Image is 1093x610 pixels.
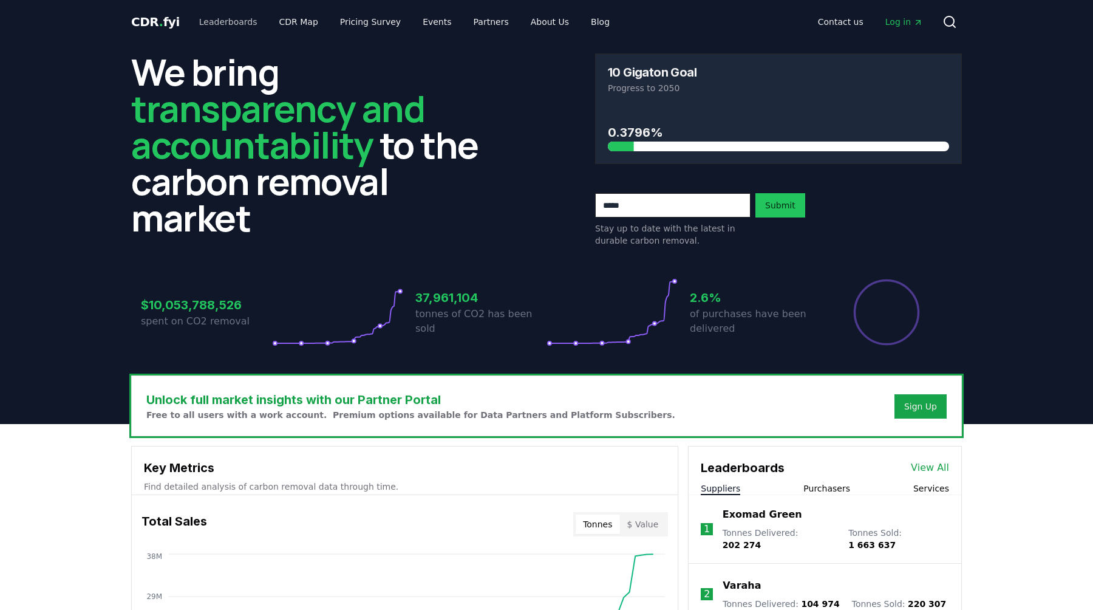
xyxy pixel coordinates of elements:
[146,592,162,601] tspan: 29M
[146,409,675,421] p: Free to all users with a work account. Premium options available for Data Partners and Platform S...
[803,482,850,495] button: Purchasers
[885,16,923,28] span: Log in
[189,11,267,33] a: Leaderboards
[464,11,519,33] a: Partners
[270,11,328,33] a: CDR Map
[141,512,207,536] h3: Total Sales
[908,599,946,609] span: 220 307
[189,11,619,33] nav: Main
[704,587,710,601] p: 2
[131,13,180,30] a: CDR.fyi
[701,482,740,495] button: Suppliers
[911,461,949,475] a: View All
[144,481,666,493] p: Find detailed analysis of carbon removal data through time.
[894,394,947,419] button: Sign Up
[146,391,675,409] h3: Unlock full market insights with our Partner Portal
[144,459,666,477] h3: Key Metrics
[704,522,710,536] p: 1
[415,289,546,307] h3: 37,961,104
[876,11,933,33] a: Log in
[755,193,805,218] button: Submit
[608,66,696,78] h3: 10 Gigaton Goal
[595,222,751,247] p: Stay up to date with the latest in durable carbon removal.
[723,598,839,610] p: Tonnes Delivered :
[159,15,163,29] span: .
[608,123,949,142] h3: 0.3796%
[801,599,839,609] span: 104 974
[131,53,498,236] h2: We bring to the carbon removal market
[330,11,410,33] a: Pricing Survey
[808,11,933,33] nav: Main
[723,507,802,522] a: Exomad Green
[581,11,619,33] a: Blog
[913,482,949,495] button: Services
[146,552,162,561] tspan: 38M
[620,515,666,534] button: $ Value
[690,307,821,336] p: of purchases have been delivered
[848,527,949,551] p: Tonnes Sold :
[131,15,180,29] span: CDR fyi
[415,307,546,336] p: tonnes of CO2 has been sold
[701,459,785,477] h3: Leaderboards
[141,296,272,314] h3: $10,053,788,526
[848,540,896,550] span: 1 663 637
[521,11,579,33] a: About Us
[413,11,461,33] a: Events
[608,82,949,94] p: Progress to 2050
[853,278,921,346] div: Percentage of sales delivered
[690,289,821,307] h3: 2.6%
[723,578,761,593] a: Varaha
[852,598,947,610] p: Tonnes Sold :
[131,83,424,170] span: transparency and accountability
[723,540,761,550] span: 202 274
[723,527,836,551] p: Tonnes Delivered :
[904,400,937,413] a: Sign Up
[141,314,272,329] p: spent on CO2 removal
[808,11,873,33] a: Contact us
[576,515,619,534] button: Tonnes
